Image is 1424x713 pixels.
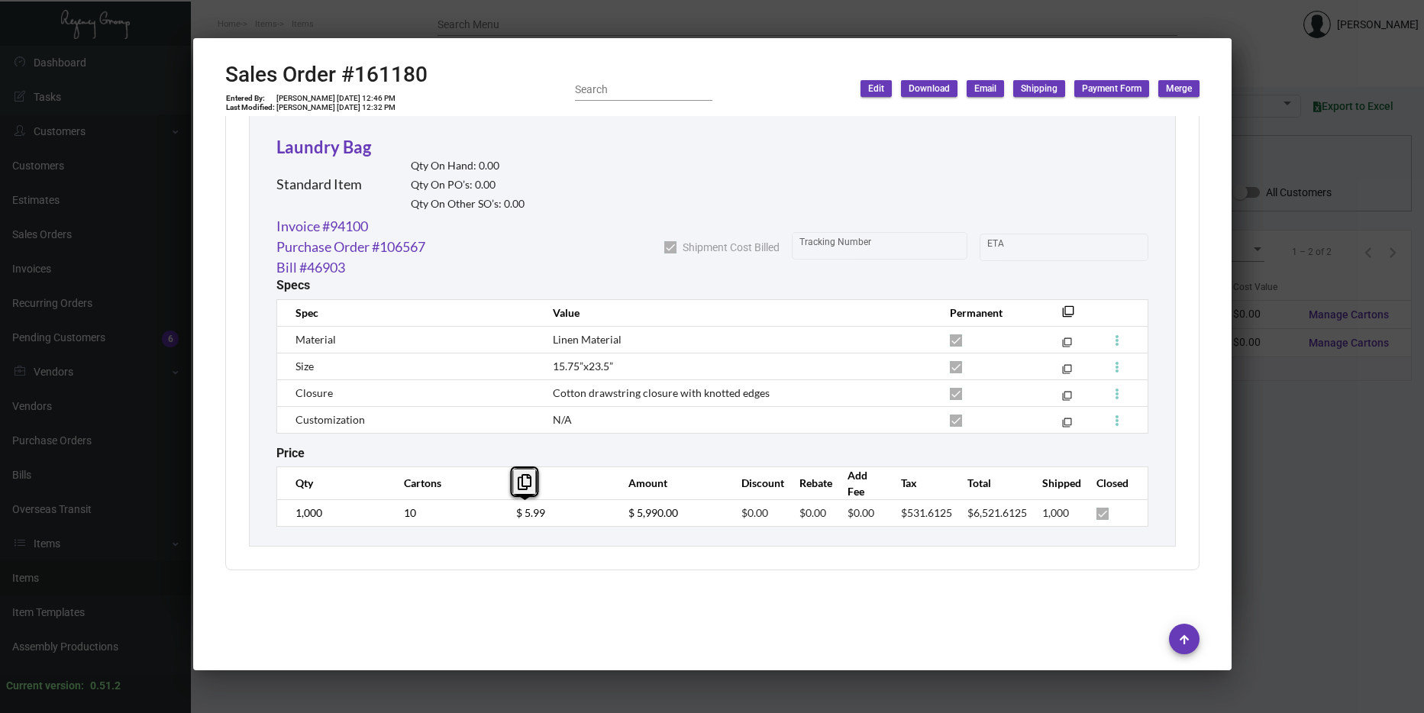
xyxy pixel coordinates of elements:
[1081,466,1148,499] th: Closed
[276,137,371,157] a: Laundry Bag
[861,80,892,97] button: Edit
[1074,80,1149,97] button: Payment Form
[1166,82,1192,95] span: Merge
[276,103,396,112] td: [PERSON_NAME] [DATE] 12:32 PM
[295,413,365,426] span: Customization
[276,94,396,103] td: [PERSON_NAME] [DATE] 12:46 PM
[799,506,826,519] span: $0.00
[295,333,336,346] span: Material
[683,238,780,256] span: Shipment Cost Billed
[225,94,276,103] td: Entered By:
[411,198,525,211] h2: Qty On Other SO’s: 0.00
[848,506,874,519] span: $0.00
[276,278,310,292] h2: Specs
[553,360,613,373] span: 15.75”x23.5”
[868,82,884,95] span: Edit
[276,466,389,499] th: Qty
[389,466,502,499] th: Cartons
[1013,80,1065,97] button: Shipping
[886,466,952,499] th: Tax
[974,82,996,95] span: Email
[1062,310,1074,322] mat-icon: filter_none
[553,386,770,399] span: Cotton drawstring closure with knotted edges
[1062,367,1072,377] mat-icon: filter_none
[1048,241,1121,253] input: End date
[553,333,622,346] span: Linen Material
[952,466,1027,499] th: Total
[1062,394,1072,404] mat-icon: filter_none
[726,466,784,499] th: Discount
[1042,506,1069,519] span: 1,000
[1062,421,1072,431] mat-icon: filter_none
[411,179,525,192] h2: Qty On PO’s: 0.00
[935,299,1039,326] th: Permanent
[1021,82,1058,95] span: Shipping
[276,176,362,193] h2: Standard Item
[276,257,345,278] a: Bill #46903
[901,506,952,519] span: $531.6125
[276,299,538,326] th: Spec
[553,413,572,426] span: N/A
[901,80,957,97] button: Download
[987,241,1035,253] input: Start date
[90,678,121,694] div: 0.51.2
[967,506,1027,519] span: $6,521.6125
[832,466,886,499] th: Add Fee
[967,80,1004,97] button: Email
[1062,340,1072,350] mat-icon: filter_none
[276,216,368,237] a: Invoice #94100
[1158,80,1200,97] button: Merge
[1082,82,1141,95] span: Payment Form
[518,474,531,490] i: Copy
[225,103,276,112] td: Last Modified:
[501,466,613,499] th: Rate
[909,82,950,95] span: Download
[1027,466,1081,499] th: Shipped
[276,446,305,460] h2: Price
[613,466,726,499] th: Amount
[295,386,333,399] span: Closure
[295,360,314,373] span: Size
[276,237,425,257] a: Purchase Order #106567
[741,506,768,519] span: $0.00
[225,62,428,88] h2: Sales Order #161180
[411,160,525,173] h2: Qty On Hand: 0.00
[784,466,832,499] th: Rebate
[6,678,84,694] div: Current version:
[538,299,934,326] th: Value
